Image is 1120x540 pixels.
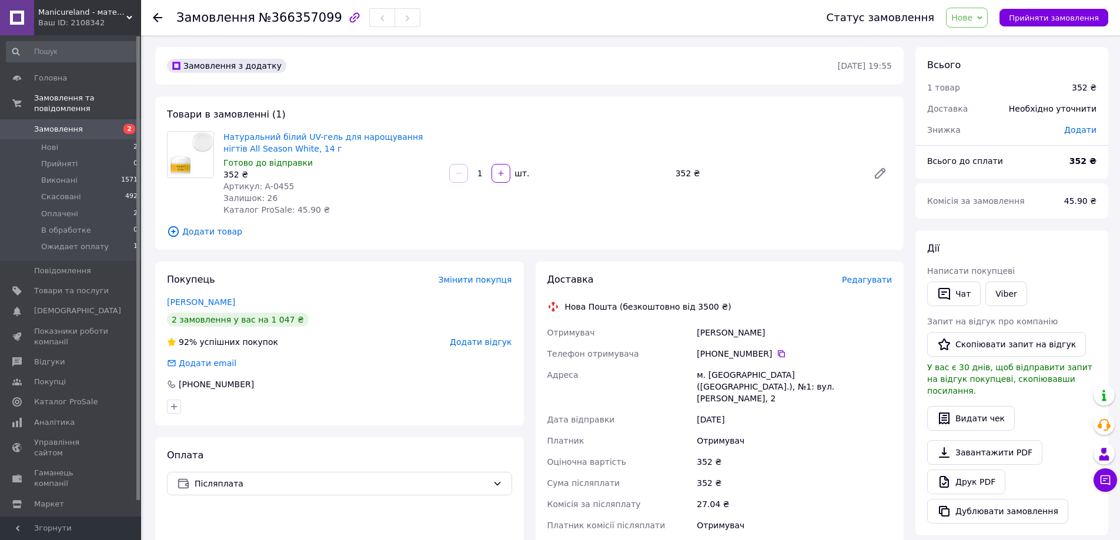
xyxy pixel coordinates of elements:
span: Оціночна вартість [547,457,626,467]
span: 1571 [121,175,138,186]
span: 45.90 ₴ [1064,196,1096,206]
span: Залишок: 26 [223,193,278,203]
div: 352 ₴ [694,472,894,494]
span: Покупець [167,274,215,285]
div: [PHONE_NUMBER] [697,348,892,360]
span: Дії [927,243,940,254]
span: Додати товар [167,225,892,238]
span: Гаманець компанії [34,468,109,489]
span: Товари та послуги [34,286,109,296]
a: Натуральний білий UV-гель для нарощування нігтів All Season White, 14 г [223,132,423,153]
span: Замовлення [176,11,255,25]
span: Замовлення та повідомлення [34,93,141,114]
button: Чат [927,281,981,306]
div: Необхідно уточнити [1002,96,1104,122]
span: [DEMOGRAPHIC_DATA] [34,306,121,316]
div: Додати email [178,357,238,369]
span: Відгуки [34,357,65,367]
b: 352 ₴ [1069,156,1096,166]
span: Комісія за післяплату [547,499,641,509]
span: Прийняті [41,159,78,169]
span: Ожидает оплату [41,242,109,252]
div: Нова Пошта (безкоштовно від 3500 ₴) [562,301,734,313]
div: 352 ₴ [671,165,864,182]
span: Manicureland - матеріали для моделювання та догляду за нігтями, косметика для SPA. [38,7,126,18]
div: успішних покупок [167,336,278,348]
div: Ваш ID: 2108342 [38,18,141,28]
span: Показники роботи компанії [34,326,109,347]
input: Пошук [6,41,139,62]
div: шт. [511,167,530,179]
a: [PERSON_NAME] [167,297,235,307]
span: Доставка [927,104,968,113]
span: Артикул: A-0455 [223,182,295,191]
span: 2 [123,124,135,134]
div: Статус замовлення [827,12,935,24]
div: м. [GEOGRAPHIC_DATA] ([GEOGRAPHIC_DATA].), №1: вул. [PERSON_NAME], 2 [694,364,894,409]
span: Скасовані [41,192,81,202]
div: Отримувач [694,515,894,536]
span: Післяплата [195,477,488,490]
span: Покупці [34,377,66,387]
span: Оплата [167,450,203,461]
span: Готово до відправки [223,158,313,167]
span: Головна [34,73,67,83]
a: Завантажити PDF [927,440,1042,465]
span: Змінити покупця [439,275,512,284]
span: Аналітика [34,417,75,428]
button: Скопіювати запит на відгук [927,332,1086,357]
span: Додати відгук [450,337,511,347]
img: Натуральний білий UV-гель для нарощування нігтів All Season White, 14 г [168,132,213,177]
span: 92% [179,337,197,347]
span: Прийняти замовлення [1009,14,1099,22]
a: Редагувати [868,162,892,185]
span: Знижка [927,125,961,135]
div: 2 замовлення у вас на 1 047 ₴ [167,313,309,327]
span: 0 [133,159,138,169]
span: Всього [927,59,961,71]
span: Сума післяплати [547,478,620,488]
span: 1 [133,242,138,252]
span: Додати [1064,125,1096,135]
span: 0 [133,225,138,236]
span: №366357099 [259,11,342,25]
div: [DATE] [694,409,894,430]
span: Адреса [547,370,579,380]
span: Платник [547,436,584,445]
span: Замовлення [34,124,83,135]
a: Друк PDF [927,469,1005,494]
span: Редагувати [842,275,892,284]
span: Комісія за замовлення [927,196,1025,206]
span: Каталог ProSale [34,397,98,407]
span: Повідомлення [34,266,91,276]
span: 492 [125,192,138,202]
time: [DATE] 19:55 [838,61,892,71]
span: Каталог ProSale: 45.90 ₴ [223,205,330,214]
span: 2 [133,209,138,219]
span: Запит на відгук про компанію [927,317,1058,326]
span: Нове [951,13,972,22]
span: 2 [133,142,138,153]
div: [PHONE_NUMBER] [178,378,255,390]
span: Маркет [34,499,64,509]
button: Чат з покупцем [1094,468,1117,492]
button: Дублювати замовлення [927,499,1068,524]
a: Viber [985,281,1027,306]
div: 352 ₴ [694,451,894,472]
span: Товари в замовленні (1) [167,109,286,120]
span: Оплачені [41,209,78,219]
div: Отримувач [694,430,894,451]
span: В обработке [41,225,91,236]
span: Телефон отримувача [547,349,639,358]
span: 1 товар [927,83,960,92]
button: Видати чек [927,406,1015,431]
button: Прийняти замовлення [999,9,1108,26]
span: Всього до сплати [927,156,1003,166]
div: 27.04 ₴ [694,494,894,515]
div: Повернутися назад [153,12,162,24]
span: Отримувач [547,328,595,337]
span: Управління сайтом [34,437,109,458]
span: Дата відправки [547,415,615,424]
span: Написати покупцеві [927,266,1015,276]
span: Виконані [41,175,78,186]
